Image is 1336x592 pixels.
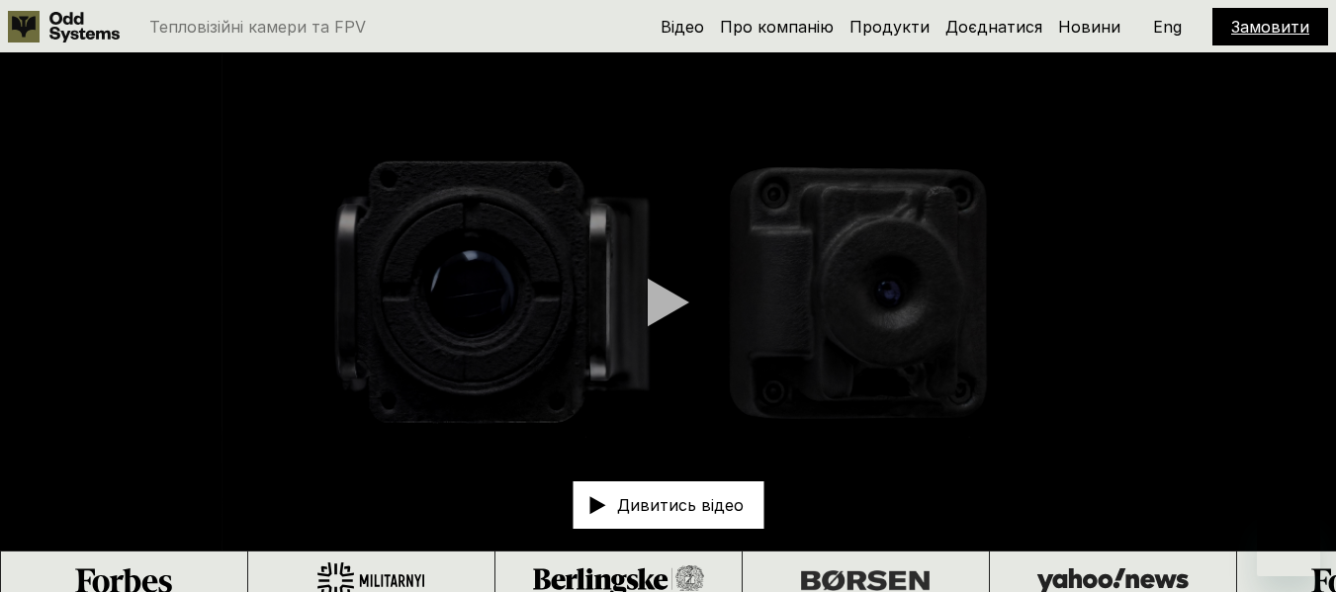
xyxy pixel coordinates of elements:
[661,17,704,37] a: Відео
[945,17,1042,37] a: Доєднатися
[617,497,744,513] p: Дивитись відео
[720,17,834,37] a: Про компанію
[1257,513,1320,576] iframe: Button to launch messaging window, conversation in progress
[1153,19,1182,35] p: Eng
[1058,17,1120,37] a: Новини
[849,17,930,37] a: Продукти
[149,19,366,35] p: Тепловізійні камери та FPV
[1231,17,1309,37] a: Замовити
